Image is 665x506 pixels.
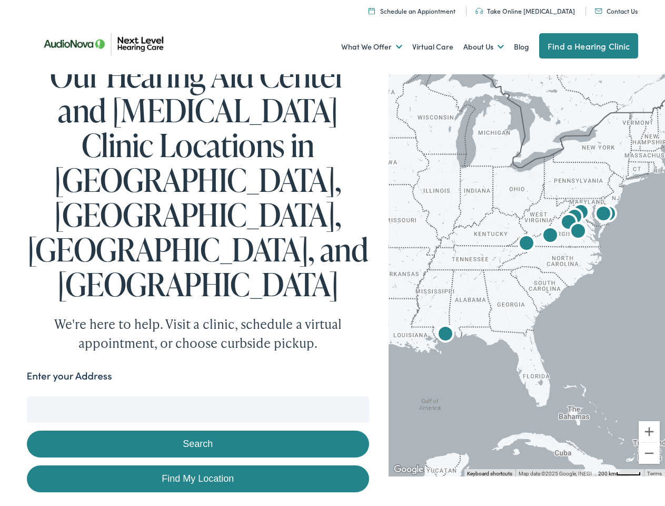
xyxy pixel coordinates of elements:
img: An icon symbolizing headphones, colored in teal, suggests audio-related services or features. [475,8,483,14]
img: An icon representing mail communication is presented in a unique teal color. [595,8,602,14]
div: AudioNova [565,220,591,245]
span: 200 km [598,471,616,476]
a: What We Offer [341,27,402,66]
img: Calendar icon representing the ability to schedule a hearing test or hearing aid appointment at N... [369,7,375,14]
h1: Our Hearing Aid Center and [MEDICAL_DATA] Clinic Locations in [GEOGRAPHIC_DATA], [GEOGRAPHIC_DATA... [27,58,370,301]
button: Search [27,431,370,458]
div: We're here to help. Visit a clinic, schedule a virtual appointment, or choose curbside pickup. [29,315,366,353]
label: Enter your Address [27,368,112,384]
img: Google [391,463,426,476]
a: Blog [514,27,529,66]
div: AudioNova [556,211,581,236]
a: Find My Location [27,465,370,492]
a: Schedule an Appiontment [369,6,455,15]
div: AudioNova [433,323,458,348]
button: Map Scale: 200 km per 43 pixels [595,469,644,476]
a: Contact Us [595,6,638,15]
button: Keyboard shortcuts [467,470,512,478]
div: AudioNova [562,206,587,231]
a: Open this area in Google Maps (opens a new window) [391,463,426,476]
div: AudioNova [591,202,616,228]
a: Terms (opens in new tab) [647,471,662,476]
div: AudioNova [568,201,593,226]
div: Next Level Hearing Care by AudioNova [538,224,563,249]
a: About Us [463,27,504,66]
button: Zoom in [639,421,660,442]
div: AudioNova [514,232,539,257]
button: Zoom out [639,443,660,464]
a: Find a Hearing Clinic [539,33,638,59]
span: Map data ©2025 Google, INEGI [519,471,592,476]
a: Take Online [MEDICAL_DATA] [475,6,575,15]
a: Virtual Care [412,27,453,66]
input: Enter your address or zip code [27,396,370,423]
